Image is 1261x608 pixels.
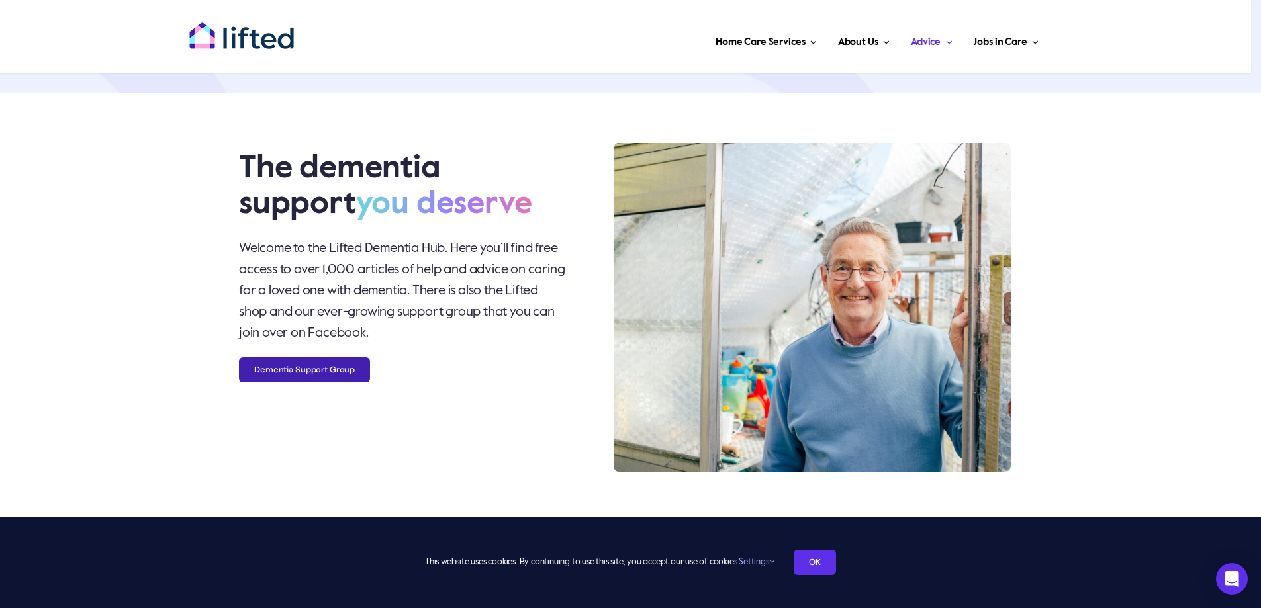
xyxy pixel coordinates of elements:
[911,32,941,53] span: Advice
[834,20,894,60] a: About Us
[716,32,805,53] span: Home Care Services
[838,32,878,53] span: About Us
[739,558,774,566] a: Settings
[973,32,1027,53] span: Jobs in Care
[239,238,567,344] p: Welcome to the Lifted Dementia Hub. Here you’ll find free access to over 1,000 articles of help a...
[239,151,567,222] p: The dementia support
[239,357,370,382] a: Dementia Support Group
[794,550,836,575] a: OK
[969,20,1043,60] a: Jobs in Care
[1216,563,1248,595] div: Open Intercom Messenger
[189,22,295,35] a: lifted-logo
[907,20,956,60] a: Advice
[254,365,355,375] span: Dementia Support Group
[356,187,532,222] span: you deserve
[614,143,1011,472] img: Caring with Lifted (11)
[425,552,774,573] span: This website uses cookies. By continuing to use this site, you accept our use of cookies.
[712,20,821,60] a: Home Care Services
[337,20,1043,60] nav: Main Menu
